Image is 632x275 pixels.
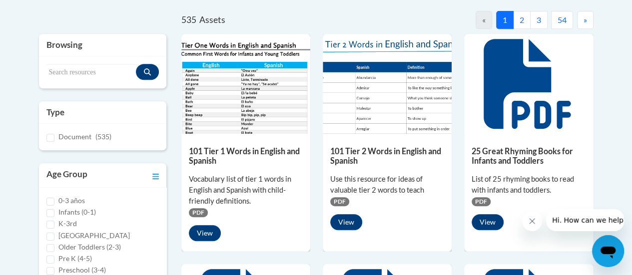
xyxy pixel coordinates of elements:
[189,174,303,207] div: Vocabulary list of tier 1 words in English and Spanish with child-friendly definitions.
[46,168,87,182] h3: Age Group
[330,146,444,166] h5: 101 Tier 2 Words in English and Spanish
[472,174,586,196] div: List of 25 rhyming books to read with infants and toddlers.
[58,207,96,218] label: Infants (0-1)
[551,11,573,29] button: 54
[496,11,514,29] button: 1
[584,15,587,24] span: »
[530,11,548,29] button: 3
[58,230,130,241] label: [GEOGRAPHIC_DATA]
[189,208,208,217] span: PDF
[58,253,92,264] label: Pre K (4-5)
[472,197,491,206] span: PDF
[58,195,85,206] label: 0-3 años
[46,39,159,51] h3: Browsing
[58,242,121,253] label: Older Toddlers (2-3)
[323,34,452,134] img: 836e94b2-264a-47ae-9840-fb2574307f3b.pdf
[330,174,444,196] div: Use this resource for ideas of valuable tier 2 words to teach
[58,132,91,141] span: Document
[513,11,531,29] button: 2
[387,11,594,29] nav: Pagination Navigation
[58,218,77,229] label: K-3rd
[181,34,310,134] img: d35314be-4b7e-462d-8f95-b17e3d3bb747.pdf
[577,11,594,29] button: Next
[46,64,136,81] input: Search resources
[472,214,504,230] button: View
[95,132,111,141] span: (535)
[136,64,159,80] button: Search resources
[472,146,586,166] h5: 25 Great Rhyming Books for Infants and Toddlers
[189,225,221,241] button: View
[6,7,81,15] span: Hi. How can we help?
[546,209,624,231] iframe: Message from company
[181,14,196,25] span: 535
[189,146,303,166] h5: 101 Tier 1 Words in English and Spanish
[330,197,349,206] span: PDF
[199,14,225,25] span: Assets
[152,168,159,182] a: Toggle collapse
[46,106,159,118] h3: Type
[522,211,542,231] iframe: Close message
[330,214,362,230] button: View
[592,235,624,267] iframe: Button to launch messaging window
